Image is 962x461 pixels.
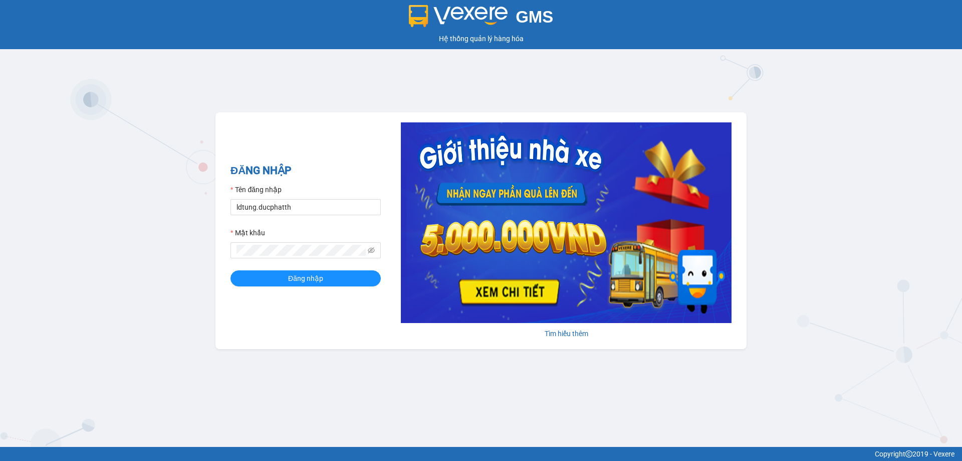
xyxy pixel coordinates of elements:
label: Tên đăng nhập [230,184,282,195]
span: Đăng nhập [288,273,323,284]
div: Hệ thống quản lý hàng hóa [3,33,959,44]
input: Tên đăng nhập [230,199,381,215]
h2: ĐĂNG NHẬP [230,163,381,179]
label: Mật khẩu [230,227,265,238]
a: GMS [409,15,554,23]
div: Tìm hiểu thêm [401,328,732,339]
span: eye-invisible [368,247,375,254]
button: Đăng nhập [230,270,381,286]
span: GMS [516,8,553,26]
div: Copyright 2019 - Vexere [8,448,954,459]
img: logo 2 [409,5,508,27]
input: Mật khẩu [236,245,366,256]
span: copyright [905,450,912,457]
img: banner-0 [401,122,732,323]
